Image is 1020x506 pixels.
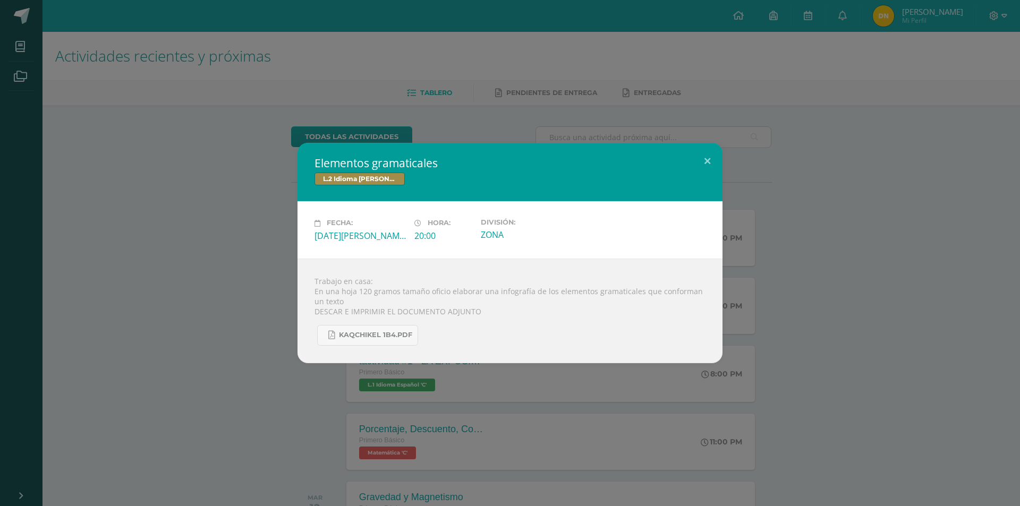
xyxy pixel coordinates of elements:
div: 20:00 [414,230,472,242]
span: KAQCHIKEL 1B4.pdf [339,331,412,339]
button: Close (Esc) [692,143,722,179]
span: Hora: [428,219,450,227]
a: KAQCHIKEL 1B4.pdf [317,325,418,346]
label: División: [481,218,572,226]
div: [DATE][PERSON_NAME] [314,230,406,242]
div: Trabajo en casa: En una hoja 120 gramos tamaño oficio elaborar una infografía de los elementos gr... [297,259,722,363]
span: L.2 Idioma [PERSON_NAME] [314,173,405,185]
div: ZONA [481,229,572,241]
span: Fecha: [327,219,353,227]
h2: Elementos gramaticales [314,156,705,170]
